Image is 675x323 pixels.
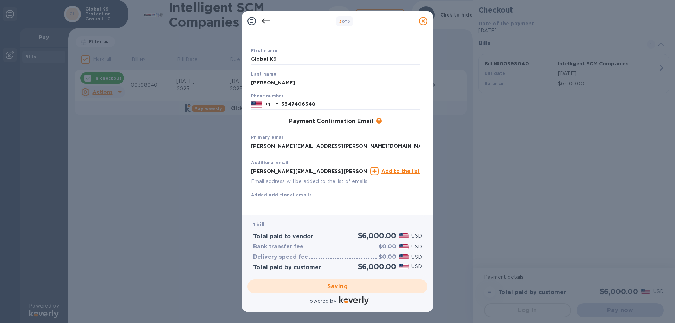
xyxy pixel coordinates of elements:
h3: $0.00 [379,244,396,250]
img: US [251,101,262,108]
img: USD [399,264,409,269]
p: USD [411,263,422,270]
b: Primary email [251,135,285,140]
img: USD [399,254,409,259]
p: Powered by [306,297,336,305]
b: Last name [251,71,277,77]
p: USD [411,243,422,251]
b: 1 bill [253,222,264,227]
input: Enter your last name [251,77,420,88]
input: Enter your phone number [281,99,420,110]
h3: $0.00 [379,254,396,260]
h3: Payment Confirmation Email [289,118,373,125]
u: Add to the list [381,168,420,174]
h2: $6,000.00 [358,262,396,271]
h3: Bank transfer fee [253,244,303,250]
p: Email address will be added to the list of emails [251,177,367,186]
input: Enter your primary name [251,141,420,151]
h3: Delivery speed fee [253,254,308,260]
label: Phone number [251,94,283,98]
input: Enter additional email [251,166,367,176]
h3: Total paid by customer [253,264,321,271]
b: First name [251,48,277,53]
input: Enter your first name [251,54,420,65]
p: +1 [265,101,270,108]
label: Additional email [251,161,288,165]
p: USD [411,253,422,261]
h2: $6,000.00 [358,231,396,240]
img: USD [399,244,409,249]
p: USD [411,232,422,240]
img: USD [399,233,409,238]
h3: Total paid to vendor [253,233,313,240]
img: Logo [339,296,369,305]
b: of 3 [339,19,351,24]
b: Added additional emails [251,192,312,198]
span: 3 [339,19,342,24]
